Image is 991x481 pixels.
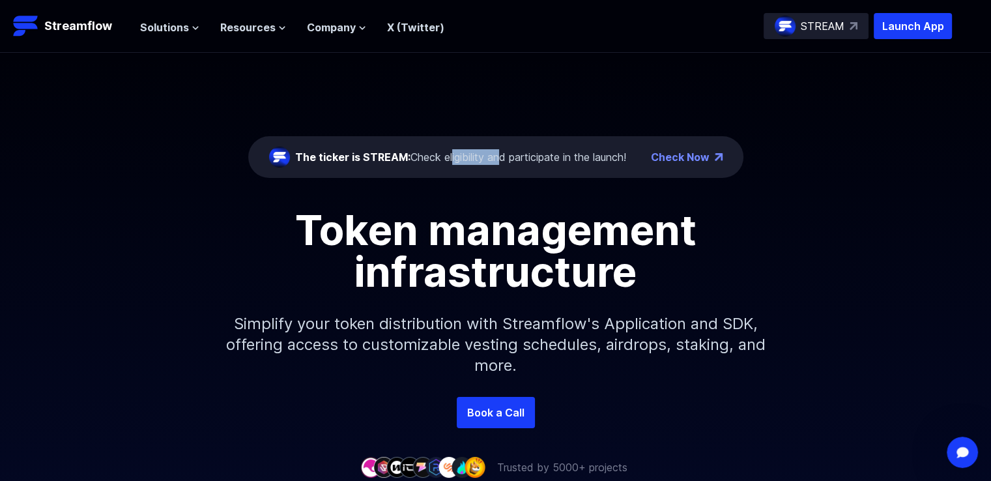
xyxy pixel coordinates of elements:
span: Company [307,20,356,35]
span: The ticker is STREAM: [295,151,410,164]
img: company-3 [386,457,407,477]
img: Streamflow Logo [13,13,39,39]
button: Solutions [140,20,199,35]
a: X (Twitter) [387,21,444,34]
iframe: Intercom live chat [947,437,978,468]
a: STREAM [764,13,869,39]
p: Streamflow [44,17,112,35]
span: Solutions [140,20,189,35]
p: Simplify your token distribution with Streamflow's Application and SDK, offering access to custom... [216,293,776,397]
img: top-right-arrow.svg [850,22,857,30]
img: company-5 [412,457,433,477]
p: STREAM [801,18,844,34]
div: Check eligibility and participate in the launch! [295,149,626,165]
button: Company [307,20,366,35]
img: company-6 [425,457,446,477]
img: streamflow-logo-circle.png [775,16,796,36]
img: company-2 [373,457,394,477]
img: company-8 [452,457,472,477]
img: company-7 [438,457,459,477]
img: top-right-arrow.png [715,153,723,161]
img: company-4 [399,457,420,477]
p: Trusted by 5000+ projects [497,459,627,475]
h1: Token management infrastructure [203,209,789,293]
img: company-9 [465,457,485,477]
img: streamflow-logo-circle.png [269,147,290,168]
button: Launch App [874,13,952,39]
img: company-1 [360,457,381,477]
span: Resources [220,20,276,35]
button: Resources [220,20,286,35]
a: Check Now [651,149,710,165]
a: Book a Call [457,397,535,428]
a: Streamflow [13,13,127,39]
